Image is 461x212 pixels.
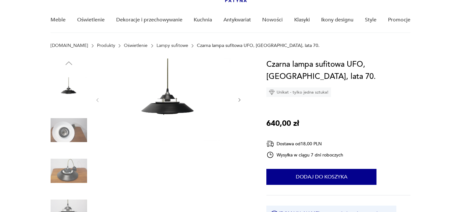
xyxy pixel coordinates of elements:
div: Unikat - tylko jedna sztuka! [266,87,331,97]
a: Promocje [388,8,410,32]
a: Kuchnia [194,8,212,32]
a: Meble [51,8,66,32]
a: Oświetlenie [124,43,148,48]
a: Ikony designu [321,8,353,32]
div: Wysyłka w ciągu 7 dni roboczych [266,151,343,159]
img: Ikona diamentu [269,89,275,95]
img: Zdjęcie produktu Czarna lampa sufitowa UFO, Polska, lata 70. [51,71,87,108]
a: Style [365,8,376,32]
button: Dodaj do koszyka [266,169,376,185]
a: Lampy sufitowe [157,43,188,48]
a: Produkty [97,43,115,48]
p: 640,00 zł [266,117,299,130]
a: Oświetlenie [77,8,105,32]
a: Dekoracje i przechowywanie [116,8,182,32]
a: Antykwariat [223,8,251,32]
img: Zdjęcie produktu Czarna lampa sufitowa UFO, Polska, lata 70. [51,153,87,189]
h1: Czarna lampa sufitowa UFO, [GEOGRAPHIC_DATA], lata 70. [266,58,410,83]
img: Zdjęcie produktu Czarna lampa sufitowa UFO, Polska, lata 70. [107,58,230,140]
a: [DOMAIN_NAME] [51,43,88,48]
p: Czarna lampa sufitowa UFO, [GEOGRAPHIC_DATA], lata 70. [197,43,319,48]
img: Ikona dostawy [266,140,274,148]
a: Nowości [262,8,283,32]
a: Klasyki [294,8,310,32]
div: Dostawa od 18,00 PLN [266,140,343,148]
img: Zdjęcie produktu Czarna lampa sufitowa UFO, Polska, lata 70. [51,112,87,148]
